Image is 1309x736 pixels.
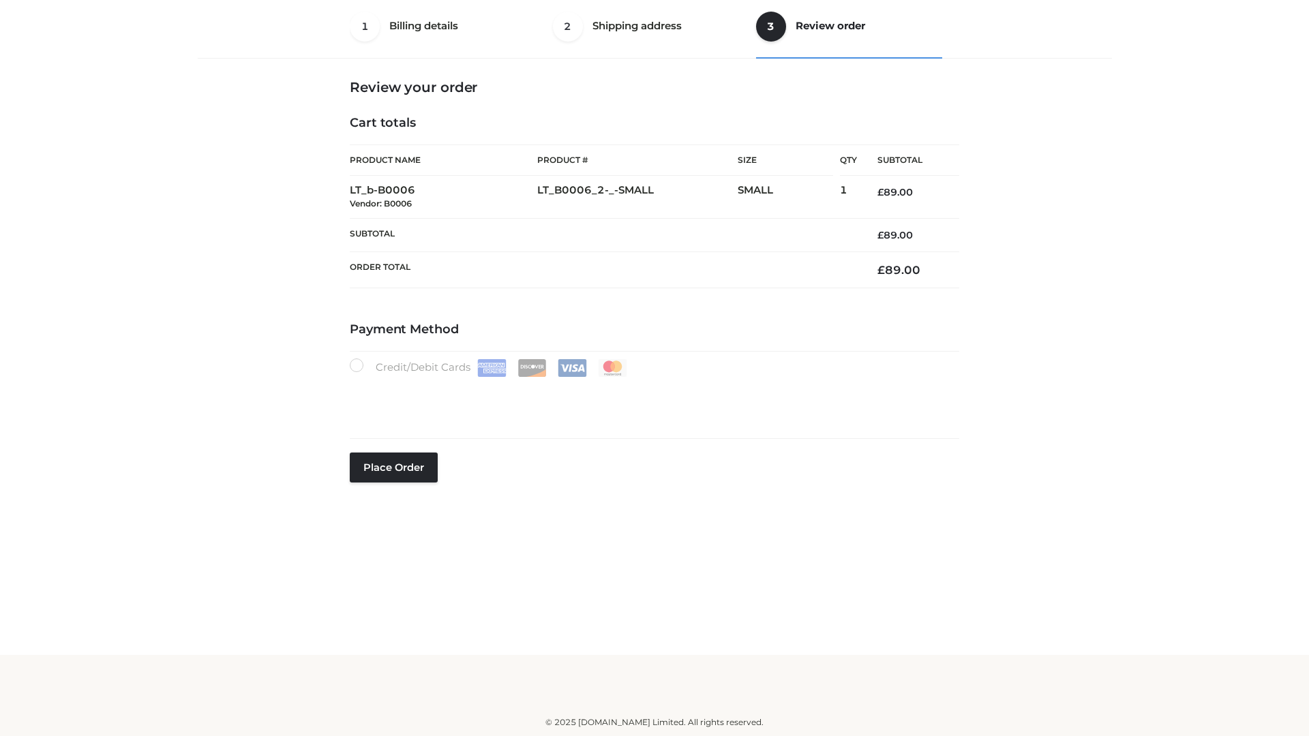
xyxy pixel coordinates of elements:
img: Discover [517,359,547,377]
th: Subtotal [857,145,959,176]
th: Size [738,145,833,176]
td: LT_B0006_2-_-SMALL [537,176,738,219]
span: £ [877,229,884,241]
td: SMALL [738,176,840,219]
div: © 2025 [DOMAIN_NAME] Limited. All rights reserved. [202,716,1107,729]
bdi: 89.00 [877,186,913,198]
button: Place order [350,453,438,482]
th: Subtotal [350,218,857,251]
iframe: Secure payment input frame [347,374,957,424]
bdi: 89.00 [877,229,913,241]
th: Order Total [350,252,857,288]
small: Vendor: B0006 [350,198,412,209]
h4: Cart totals [350,116,959,131]
h3: Review your order [350,79,959,95]
img: Visa [558,359,587,377]
img: Mastercard [598,359,627,377]
td: LT_b-B0006 [350,176,537,219]
th: Product Name [350,144,537,176]
th: Product # [537,144,738,176]
span: £ [877,263,885,277]
bdi: 89.00 [877,263,920,277]
span: £ [877,186,884,198]
td: 1 [840,176,857,219]
img: Amex [477,359,507,377]
th: Qty [840,144,857,176]
label: Credit/Debit Cards [350,358,629,377]
h4: Payment Method [350,322,959,337]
